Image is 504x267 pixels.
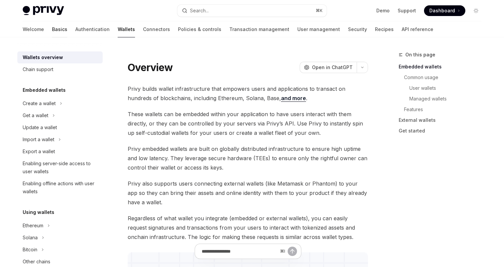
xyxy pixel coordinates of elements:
a: Embedded wallets [399,61,487,72]
a: Enabling server-side access to user wallets [17,158,103,178]
button: Send message [288,247,297,256]
div: Other chains [23,258,50,266]
a: API reference [402,21,433,37]
a: Recipes [375,21,394,37]
button: Open search [177,5,327,17]
a: Wallets [118,21,135,37]
a: Chain support [17,63,103,75]
div: Export a wallet [23,148,55,156]
a: Basics [52,21,67,37]
div: Import a wallet [23,136,54,144]
a: Managed wallets [399,93,487,104]
span: Regardless of what wallet you integrate (embedded or external wallets), you can easily request si... [128,214,368,242]
a: Common usage [399,72,487,83]
a: External wallets [399,115,487,125]
a: Features [399,104,487,115]
a: Connectors [143,21,170,37]
button: Open in ChatGPT [300,62,357,73]
div: Get a wallet [23,111,48,119]
h1: Overview [128,61,173,73]
button: Toggle dark mode [471,5,481,16]
a: Transaction management [229,21,289,37]
button: Toggle Create a wallet section [17,97,103,109]
img: light logo [23,6,64,15]
div: Chain support [23,65,53,73]
div: Update a wallet [23,123,57,131]
div: Enabling server-side access to user wallets [23,160,99,176]
span: Privy also supports users connecting external wallets (like Metamask or Phantom) to your app so t... [128,179,368,207]
a: Support [398,7,416,14]
div: Wallets overview [23,53,63,61]
div: Search... [190,7,209,15]
button: Toggle Bitcoin section [17,244,103,256]
span: These wallets can be embedded within your application to have users interact with them directly, ... [128,109,368,138]
h5: Using wallets [23,208,54,216]
span: Privy embedded wallets are built on globally distributed infrastructure to ensure high uptime and... [128,144,368,172]
button: Toggle Get a wallet section [17,109,103,121]
button: Toggle Ethereum section [17,220,103,232]
a: Demo [376,7,390,14]
a: User management [297,21,340,37]
button: Toggle Solana section [17,232,103,244]
div: Bitcoin [23,246,37,254]
div: Create a wallet [23,99,56,107]
a: Export a wallet [17,146,103,158]
span: Privy builds wallet infrastructure that empowers users and applications to transact on hundreds o... [128,84,368,103]
a: Get started [399,125,487,136]
input: Ask a question... [202,244,277,259]
span: Dashboard [429,7,455,14]
button: Toggle Import a wallet section [17,133,103,146]
a: User wallets [399,83,487,93]
span: On this page [405,51,435,59]
div: Enabling offline actions with user wallets [23,180,99,196]
span: Open in ChatGPT [312,64,353,71]
div: Solana [23,234,38,242]
a: Policies & controls [178,21,221,37]
a: Wallets overview [17,51,103,63]
a: Authentication [75,21,110,37]
a: Welcome [23,21,44,37]
a: Dashboard [424,5,465,16]
a: Update a wallet [17,121,103,133]
a: Enabling offline actions with user wallets [17,178,103,198]
a: and more [281,95,306,102]
h5: Embedded wallets [23,86,66,94]
a: Security [348,21,367,37]
span: ⌘ K [316,8,323,13]
div: Ethereum [23,222,43,230]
